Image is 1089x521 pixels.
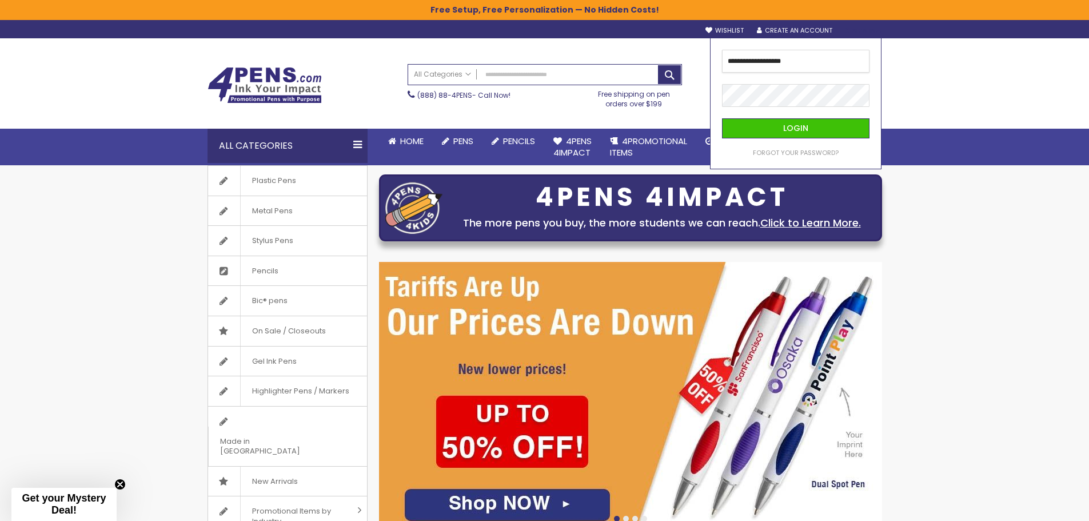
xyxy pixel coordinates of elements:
[433,129,482,154] a: Pens
[601,129,696,166] a: 4PROMOTIONALITEMS
[240,166,308,196] span: Plastic Pens
[208,407,367,466] a: Made in [GEOGRAPHIC_DATA]
[448,185,876,209] div: 4PENS 4IMPACT
[11,488,117,521] div: Get your Mystery Deal!Close teaser
[208,129,368,163] div: All Categories
[208,226,367,256] a: Stylus Pens
[400,135,424,147] span: Home
[379,129,433,154] a: Home
[544,129,601,166] a: 4Pens4impact
[240,286,299,316] span: Bic® pens
[208,67,322,104] img: 4Pens Custom Pens and Promotional Products
[586,85,682,108] div: Free shipping on pen orders over $199
[385,182,442,234] img: four_pen_logo.png
[757,26,832,35] a: Create an Account
[448,215,876,231] div: The more pens you buy, the more students we can reach.
[240,196,304,226] span: Metal Pens
[760,216,861,230] a: Click to Learn More.
[610,135,687,158] span: 4PROMOTIONAL ITEMS
[240,316,337,346] span: On Sale / Closeouts
[503,135,535,147] span: Pencils
[417,90,472,100] a: (888) 88-4PENS
[208,256,367,286] a: Pencils
[753,149,839,157] a: Forgot Your Password?
[208,166,367,196] a: Plastic Pens
[240,376,361,406] span: Highlighter Pens / Markers
[408,65,477,83] a: All Categories
[208,467,367,496] a: New Arrivals
[482,129,544,154] a: Pencils
[844,27,881,35] div: Sign In
[553,135,592,158] span: 4Pens 4impact
[240,467,309,496] span: New Arrivals
[240,347,308,376] span: Gel Ink Pens
[783,122,808,134] span: Login
[208,316,367,346] a: On Sale / Closeouts
[208,286,367,316] a: Bic® pens
[208,347,367,376] a: Gel Ink Pens
[453,135,473,147] span: Pens
[414,70,471,79] span: All Categories
[722,118,869,138] button: Login
[696,129,748,154] a: Rush
[240,226,305,256] span: Stylus Pens
[22,492,106,516] span: Get your Mystery Deal!
[114,479,126,490] button: Close teaser
[417,90,510,100] span: - Call Now!
[240,256,290,286] span: Pencils
[753,148,839,157] span: Forgot Your Password?
[208,427,338,466] span: Made in [GEOGRAPHIC_DATA]
[208,196,367,226] a: Metal Pens
[208,376,367,406] a: Highlighter Pens / Markers
[705,26,744,35] a: Wishlist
